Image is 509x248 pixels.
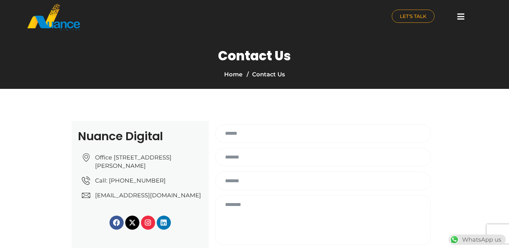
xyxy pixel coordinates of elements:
[93,153,202,170] span: Office [STREET_ADDRESS][PERSON_NAME]
[449,236,506,243] a: WhatsAppWhatsApp us
[449,235,460,245] img: WhatsApp
[82,153,202,170] a: Office [STREET_ADDRESS][PERSON_NAME]
[78,131,202,142] h2: Nuance Digital
[82,176,202,185] a: Call: [PHONE_NUMBER]
[449,235,506,245] div: WhatsApp us
[27,3,251,31] a: nuance-qatar_logo
[224,71,242,78] a: Home
[93,191,201,200] span: [EMAIL_ADDRESS][DOMAIN_NAME]
[392,10,434,23] a: LET'S TALK
[27,3,81,31] img: nuance-qatar_logo
[400,14,426,19] span: LET'S TALK
[218,48,291,64] h1: Contact Us
[93,176,166,185] span: Call: [PHONE_NUMBER]
[245,70,285,79] li: Contact Us
[82,191,202,200] a: [EMAIL_ADDRESS][DOMAIN_NAME]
